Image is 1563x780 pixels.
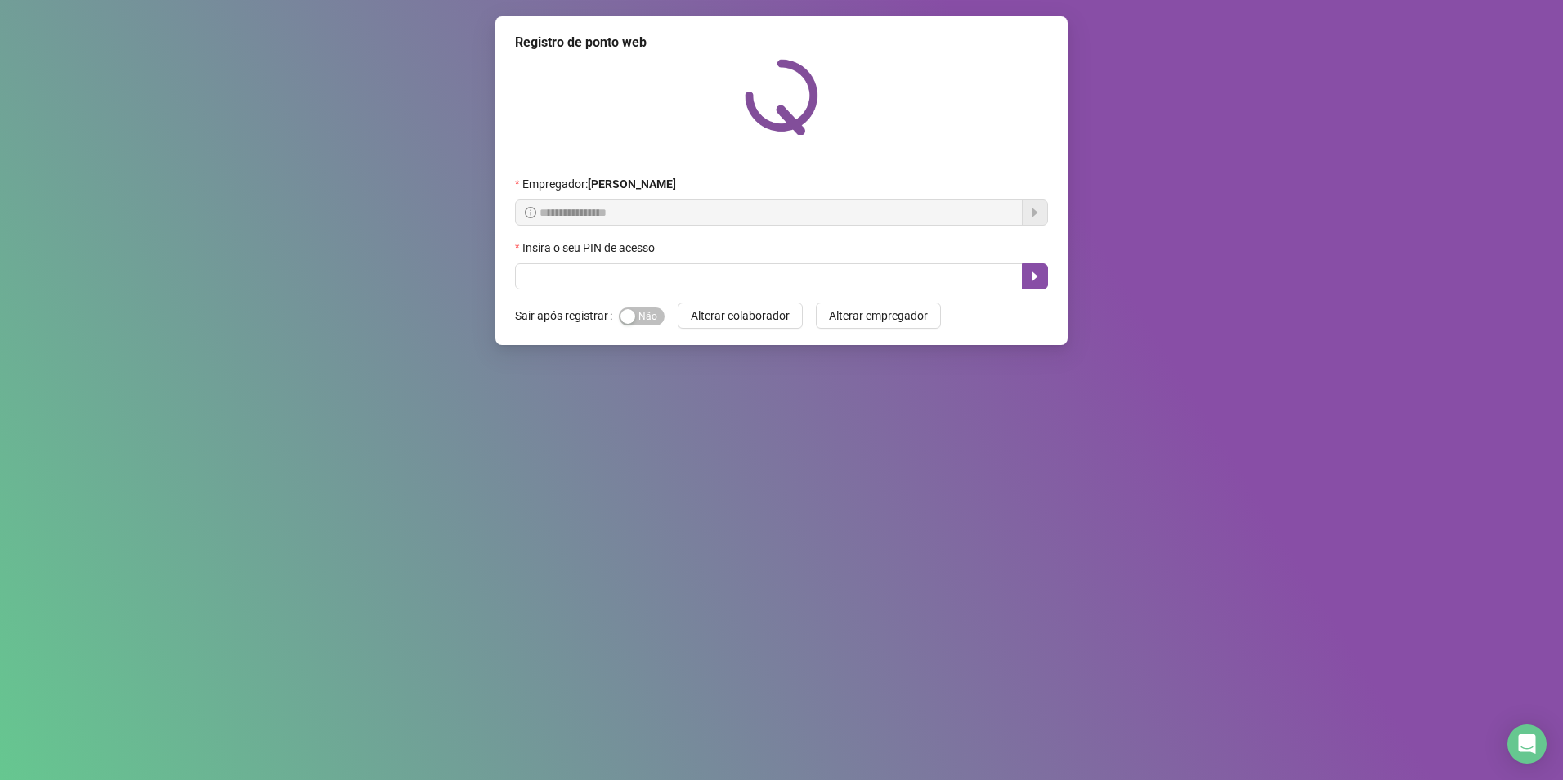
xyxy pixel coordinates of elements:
label: Insira o seu PIN de acesso [515,239,665,257]
span: info-circle [525,207,536,218]
button: Alterar colaborador [678,303,803,329]
img: QRPoint [745,59,818,135]
span: Empregador : [522,175,676,193]
span: Alterar empregador [829,307,928,325]
button: Alterar empregador [816,303,941,329]
div: Registro de ponto web [515,33,1048,52]
span: caret-right [1028,270,1041,283]
label: Sair após registrar [515,303,619,329]
strong: [PERSON_NAME] [588,177,676,191]
span: Alterar colaborador [691,307,790,325]
div: Open Intercom Messenger [1507,724,1547,764]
